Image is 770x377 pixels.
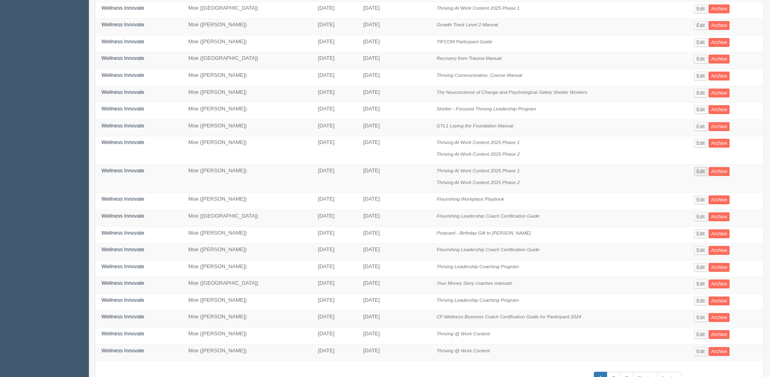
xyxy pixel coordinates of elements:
td: Moe ([PERSON_NAME]) [182,136,312,165]
a: Wellness Innovate [101,330,144,337]
td: [DATE] [357,311,430,328]
a: Archive [709,280,730,288]
i: Flourishing Workplace Playbook [437,196,504,201]
a: Wellness Innovate [101,213,144,219]
td: [DATE] [357,19,430,36]
a: Edit [694,263,707,272]
td: Moe ([PERSON_NAME]) [182,69,312,86]
a: Edit [694,313,707,322]
td: Moe ([PERSON_NAME]) [182,165,312,193]
td: [DATE] [312,103,357,120]
i: Growth Track Level 2 Manual [437,22,498,27]
i: Thriving At Work Content 2025 Phase 1 [437,5,520,11]
td: Moe ([PERSON_NAME]) [182,327,312,344]
td: Moe ([GEOGRAPHIC_DATA]) [182,210,312,227]
td: [DATE] [357,119,430,136]
td: [DATE] [312,244,357,261]
a: Edit [694,89,707,97]
td: Moe ([PERSON_NAME]) [182,103,312,120]
td: Moe ([PERSON_NAME]) [182,35,312,52]
td: Moe ([PERSON_NAME]) [182,344,312,361]
i: Recovery from Trauma Manual [437,55,501,61]
a: Archive [709,139,730,148]
a: Wellness Innovate [101,280,144,286]
td: [DATE] [357,260,430,277]
a: Archive [709,313,730,322]
a: Edit [694,72,707,80]
i: Postcard - Birthday Gift to [PERSON_NAME] [437,230,531,235]
a: Wellness Innovate [101,347,144,354]
a: Archive [709,72,730,80]
a: Edit [694,38,707,47]
td: Moe ([PERSON_NAME]) [182,260,312,277]
td: [DATE] [312,277,357,294]
td: [DATE] [312,2,357,19]
a: Edit [694,246,707,255]
a: Archive [709,21,730,30]
td: [DATE] [312,227,357,244]
i: Thriving At Work Content 2025 Phase 2 [437,151,520,157]
a: Archive [709,38,730,47]
td: [DATE] [357,344,430,361]
td: [DATE] [357,52,430,69]
a: Wellness Innovate [101,21,144,28]
td: Moe ([GEOGRAPHIC_DATA]) [182,2,312,19]
a: Archive [709,263,730,272]
td: [DATE] [312,136,357,165]
i: Shelter - Focused Thriving Leadership Program [437,106,536,111]
a: Wellness Innovate [101,167,144,174]
td: Moe ([PERSON_NAME]) [182,119,312,136]
a: Archive [709,122,730,131]
td: [DATE] [357,294,430,311]
a: Archive [709,297,730,305]
a: Edit [694,21,707,30]
td: [DATE] [312,19,357,36]
td: [DATE] [357,210,430,227]
i: TIFCOM Participant Guide [437,39,492,44]
i: Thriving At Work Content 2025 Phase 1 [437,168,520,173]
a: Archive [709,229,730,238]
i: Thriving Communication_Course Manual [437,72,522,78]
td: [DATE] [357,193,430,210]
td: Moe ([PERSON_NAME]) [182,244,312,261]
a: Edit [694,297,707,305]
td: Moe ([PERSON_NAME]) [182,86,312,103]
i: Your Money Story coaches manuals [437,280,512,286]
a: Wellness Innovate [101,230,144,236]
td: [DATE] [312,119,357,136]
a: Wellness Innovate [101,246,144,252]
td: [DATE] [357,136,430,165]
a: Wellness Innovate [101,72,144,78]
td: [DATE] [312,260,357,277]
a: Archive [709,55,730,64]
td: [DATE] [357,2,430,19]
td: Moe ([GEOGRAPHIC_DATA]) [182,277,312,294]
i: Thriving Leadership Coaching Program [437,297,519,303]
td: [DATE] [357,35,430,52]
td: [DATE] [312,165,357,193]
td: [DATE] [312,344,357,361]
td: [DATE] [312,86,357,103]
a: Wellness Innovate [101,5,144,11]
a: Archive [709,167,730,176]
a: Edit [694,212,707,221]
a: Wellness Innovate [101,297,144,303]
a: Wellness Innovate [101,196,144,202]
a: Archive [709,330,730,339]
a: Archive [709,347,730,356]
a: Wellness Innovate [101,55,144,61]
i: Thriving At Work Content 2025 Phase 2 [437,180,520,185]
td: Moe ([PERSON_NAME]) [182,311,312,328]
td: Moe ([PERSON_NAME]) [182,227,312,244]
i: Flourishing Leadership Coach Certification Guide [437,247,540,252]
i: Thriving @ Work Content [437,331,489,336]
i: Thriving @ Work Content [437,348,489,353]
i: Thriving Leadership Coaching Program [437,264,519,269]
td: [DATE] [312,294,357,311]
a: Wellness Innovate [101,89,144,95]
td: Moe ([PERSON_NAME]) [182,19,312,36]
i: CF Wellness Business Coach Certification Guide for Participant 2024 [437,314,581,319]
td: [DATE] [312,311,357,328]
a: Edit [694,122,707,131]
a: Wellness Innovate [101,38,144,44]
